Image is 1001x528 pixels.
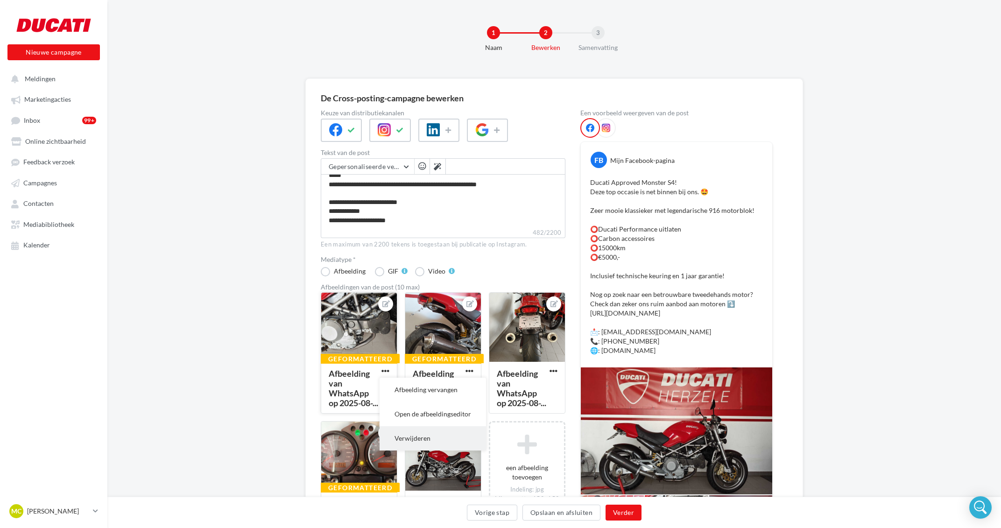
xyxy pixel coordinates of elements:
div: Afbeelding [334,268,366,275]
span: Mediabibliotheek [23,220,74,228]
div: 1 [487,26,500,39]
a: Campagnes [6,174,102,191]
div: 99+ [82,117,96,124]
label: Mediatype * [321,256,565,263]
div: Afbeeldingen van de post (10 max) [321,284,565,290]
div: Afbeelding van WhatsApp op 2025-08-... [329,368,378,408]
div: 3 [592,26,605,39]
div: Geformatteerd [321,354,400,364]
span: Gepersonaliseerde velden [329,162,407,170]
span: Inbox [24,116,40,124]
span: Feedback verzoek [23,158,75,166]
div: Een voorbeeld weergeven van de post [580,110,773,116]
button: Opslaan en afsluiten [522,505,600,521]
span: Contacten [23,200,54,208]
div: Video [428,268,445,275]
span: Meldingen [25,75,56,83]
div: Naam [464,43,523,52]
button: Gepersonaliseerde velden [321,159,414,175]
span: Kalender [23,241,50,249]
label: Keuze van distributiekanalen [321,110,565,116]
div: Een maximum van 2200 tekens is toegestaan bij publicatie op Instagram. [321,240,565,249]
div: Geformatteerd [321,483,400,493]
a: Kalender [6,236,102,253]
span: MC [11,507,21,516]
div: Samenvatting [568,43,628,52]
div: De Cross-posting-campagne bewerken [321,94,464,102]
a: Inbox99+ [6,112,102,129]
a: Contacten [6,195,102,211]
button: Open de afbeeldingseditor [380,402,486,426]
div: 2 [539,26,552,39]
button: Vorige stap [467,505,517,521]
button: Verder [606,505,641,521]
div: Geformatteerd [405,354,484,364]
div: Afbeelding van WhatsApp op 2025-08-... [497,368,546,408]
div: Open Intercom Messenger [969,496,992,519]
p: [PERSON_NAME] [27,507,89,516]
div: Afbeelding van WhatsApp op 2025-08-... [413,368,462,408]
label: 482/2200 [321,228,565,238]
span: Campagnes [23,179,57,187]
button: Verwijderen [380,426,486,451]
div: FB [591,152,607,168]
a: Feedback verzoek [6,153,102,170]
button: Afbeelding vervangen [380,378,486,402]
label: Tekst van de post [321,149,565,156]
a: Online zichtbaarheid [6,133,102,149]
p: Ducati Approved Monster S4! Deze top occasie is net binnen bij ons. 🤩 Zeer mooie klassieker met l... [590,178,763,355]
div: Mijn Facebook-pagina [610,156,675,165]
span: Online zichtbaarheid [25,137,86,145]
span: Marketingacties [24,96,71,104]
a: Mediabibliotheek [6,216,102,232]
button: Meldingen [6,70,98,87]
div: Bewerken [516,43,576,52]
div: GIF [388,268,398,275]
a: Marketingacties [6,91,102,107]
button: Nieuwe campagne [7,44,100,60]
a: MC [PERSON_NAME] [7,502,100,520]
